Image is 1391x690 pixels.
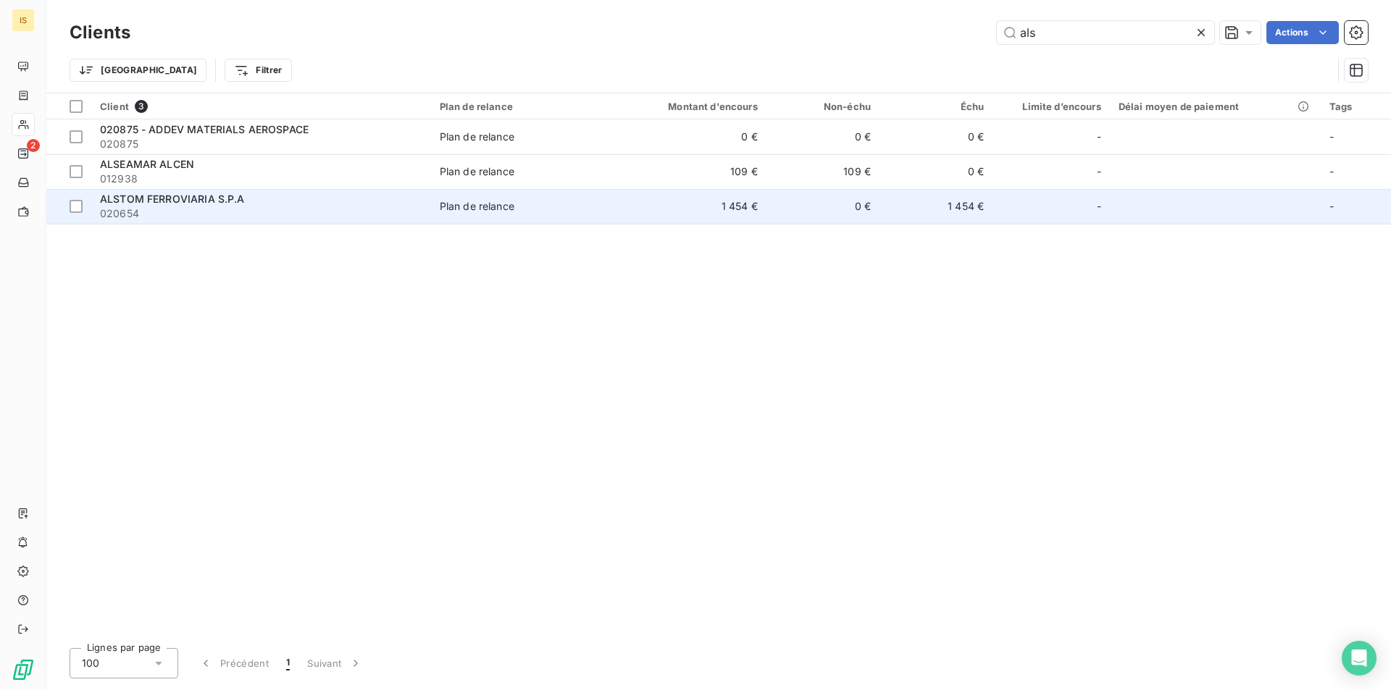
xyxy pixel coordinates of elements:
[440,199,514,214] div: Plan de relance
[100,158,194,170] span: ALSEAMAR ALCEN
[1329,101,1382,112] div: Tags
[775,101,871,112] div: Non-échu
[100,206,422,221] span: 020654
[1329,130,1334,143] span: -
[135,100,148,113] span: 3
[12,658,35,681] img: Logo LeanPay
[70,20,130,46] h3: Clients
[100,172,422,186] span: 012938
[766,189,880,224] td: 0 €
[190,648,277,678] button: Précédent
[614,154,766,189] td: 109 €
[614,119,766,154] td: 0 €
[1119,101,1312,112] div: Délai moyen de paiement
[614,189,766,224] td: 1 454 €
[1097,130,1101,144] span: -
[12,9,35,32] div: IS
[880,189,993,224] td: 1 454 €
[100,123,309,135] span: 020875 - ADDEV MATERIALS AEROSPACE
[1329,200,1334,212] span: -
[1266,21,1339,44] button: Actions
[888,101,984,112] div: Échu
[440,130,514,144] div: Plan de relance
[1001,101,1101,112] div: Limite d’encours
[100,101,129,112] span: Client
[286,656,290,670] span: 1
[100,137,422,151] span: 020875
[27,139,40,152] span: 2
[440,101,606,112] div: Plan de relance
[70,59,206,82] button: [GEOGRAPHIC_DATA]
[1097,164,1101,179] span: -
[880,154,993,189] td: 0 €
[1097,199,1101,214] span: -
[298,648,372,678] button: Suivant
[766,154,880,189] td: 109 €
[1342,641,1377,676] div: Open Intercom Messenger
[100,193,245,205] span: ALSTOM FERROVIARIA S.P.A
[880,119,993,154] td: 0 €
[766,119,880,154] td: 0 €
[1329,165,1334,177] span: -
[623,101,757,112] div: Montant d'encours
[997,21,1214,44] input: Rechercher
[225,59,291,82] button: Filtrer
[277,648,298,678] button: 1
[82,656,99,670] span: 100
[440,164,514,179] div: Plan de relance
